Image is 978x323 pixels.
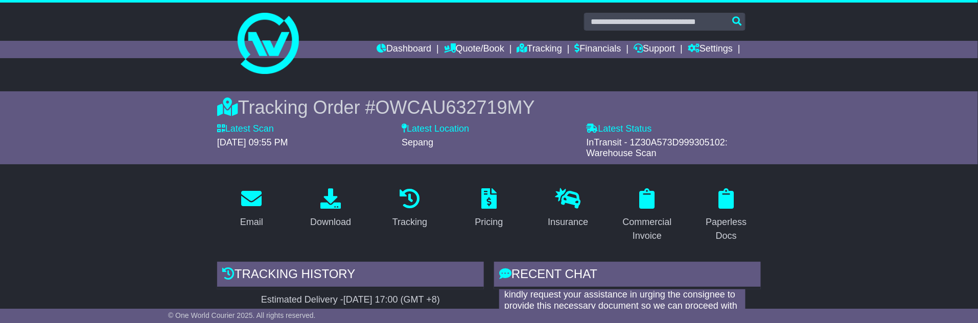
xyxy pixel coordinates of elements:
[575,41,621,58] a: Financials
[376,97,535,118] span: OWCAU632719MY
[234,185,270,233] a: Email
[217,262,484,289] div: Tracking history
[402,123,469,135] label: Latest Location
[541,185,595,233] a: Insurance
[304,185,358,233] a: Download
[587,137,728,159] span: InTransit - 1Z30A573D999305102: Warehouse Scan
[444,41,504,58] a: Quote/Book
[692,185,761,246] a: Paperless Docs
[217,123,274,135] label: Latest Scan
[310,215,351,229] div: Download
[377,41,431,58] a: Dashboard
[386,185,434,233] a: Tracking
[343,294,440,306] div: [DATE] 17:00 (GMT +8)
[217,294,484,306] div: Estimated Delivery -
[240,215,263,229] div: Email
[217,96,761,118] div: Tracking Order #
[548,215,588,229] div: Insurance
[475,215,503,229] div: Pricing
[402,137,433,147] span: Sepang
[217,137,288,147] span: [DATE] 09:55 PM
[168,311,316,319] span: © One World Courier 2025. All rights reserved.
[619,215,675,243] div: Commercial Invoice
[613,185,682,246] a: Commercial Invoice
[517,41,562,58] a: Tracking
[504,267,740,322] p: The package is currently being held in the destination country due to the requirement of an impor...
[634,41,676,58] a: Support
[698,215,754,243] div: Paperless Docs
[392,215,427,229] div: Tracking
[468,185,509,233] a: Pricing
[494,262,761,289] div: RECENT CHAT
[688,41,733,58] a: Settings
[587,123,652,135] label: Latest Status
